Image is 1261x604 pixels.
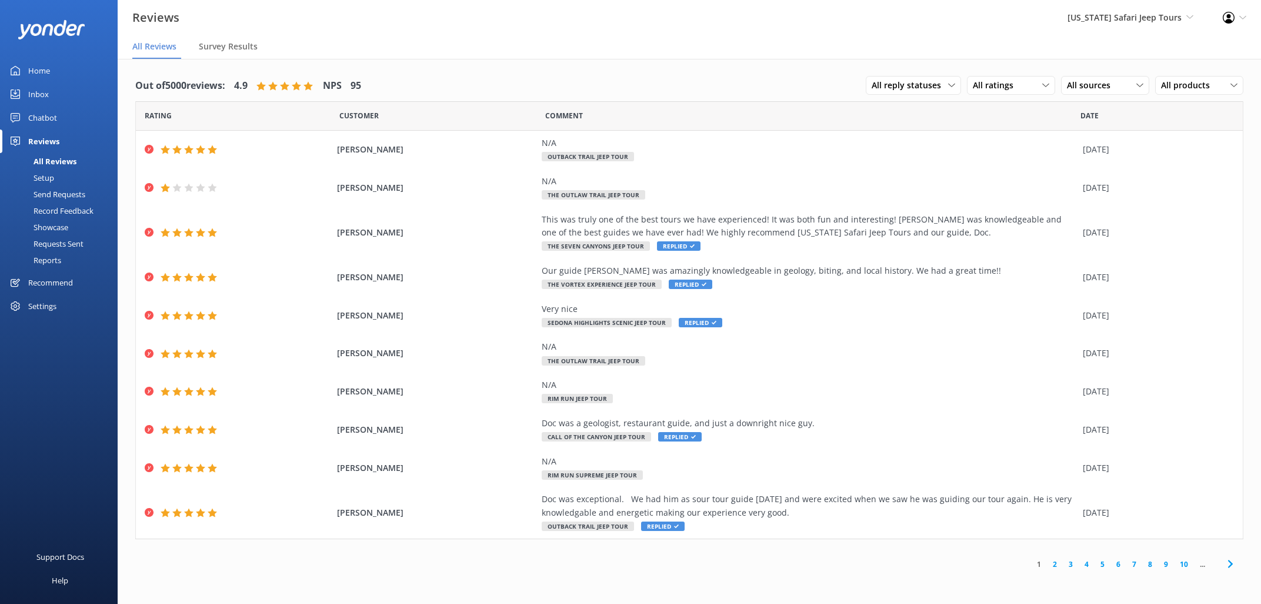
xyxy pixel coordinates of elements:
[28,106,57,130] div: Chatbot
[52,569,68,592] div: Help
[542,175,1077,188] div: N/A
[1158,559,1174,570] a: 9
[679,318,722,327] span: Replied
[7,219,68,235] div: Showcase
[542,190,645,200] span: The Outlaw Trail Jeep Tour
[542,280,662,289] span: The Vortex Experience Jeep Tour
[1067,79,1117,92] span: All sources
[542,356,645,366] span: The Outlaw Trail Jeep Tour
[7,203,118,219] a: Record Feedback
[658,432,702,442] span: Replied
[337,506,535,519] span: [PERSON_NAME]
[339,110,379,121] span: Date
[542,417,1077,430] div: Doc was a geologist, restaurant guide, and just a downright nice guy.
[28,130,59,153] div: Reviews
[1080,110,1099,121] span: Date
[641,522,685,531] span: Replied
[7,153,76,170] div: All Reviews
[337,347,535,360] span: [PERSON_NAME]
[337,423,535,436] span: [PERSON_NAME]
[1095,559,1110,570] a: 5
[1083,226,1228,239] div: [DATE]
[337,462,535,474] span: [PERSON_NAME]
[7,252,118,268] a: Reports
[234,78,248,94] h4: 4.9
[7,186,85,203] div: Send Requests
[323,78,342,94] h4: NPS
[7,170,54,186] div: Setup
[7,235,118,252] a: Requests Sent
[337,271,535,284] span: [PERSON_NAME]
[337,309,535,322] span: [PERSON_NAME]
[1063,559,1079,570] a: 3
[1142,559,1158,570] a: 8
[973,79,1020,92] span: All ratings
[7,186,118,203] a: Send Requests
[337,385,535,398] span: [PERSON_NAME]
[1083,423,1228,436] div: [DATE]
[7,252,61,268] div: Reports
[1083,309,1228,322] div: [DATE]
[1083,347,1228,360] div: [DATE]
[542,394,613,403] span: Rim Run Jeep Tour
[542,522,634,531] span: Outback Trail Jeep Tour
[542,264,1077,277] div: Our guide [PERSON_NAME] was amazingly knowledgeable in geology, biting, and local history. We had...
[542,379,1077,391] div: N/A
[1067,12,1182,23] span: [US_STATE] Safari Jeep Tours
[28,59,50,82] div: Home
[542,493,1077,519] div: Doc was exceptional. We had him as sour tour guide [DATE] and were excited when we saw he was gui...
[657,241,700,251] span: Replied
[1083,143,1228,156] div: [DATE]
[1083,462,1228,474] div: [DATE]
[7,219,118,235] a: Showcase
[1083,271,1228,284] div: [DATE]
[7,235,84,252] div: Requests Sent
[132,41,176,52] span: All Reviews
[28,294,56,318] div: Settings
[199,41,258,52] span: Survey Results
[1031,559,1047,570] a: 1
[36,545,84,569] div: Support Docs
[351,78,361,94] h4: 95
[337,181,535,194] span: [PERSON_NAME]
[337,143,535,156] span: [PERSON_NAME]
[1083,506,1228,519] div: [DATE]
[1047,559,1063,570] a: 2
[135,78,225,94] h4: Out of 5000 reviews:
[132,8,179,27] h3: Reviews
[1161,79,1217,92] span: All products
[872,79,948,92] span: All reply statuses
[545,110,583,121] span: Question
[1079,559,1095,570] a: 4
[145,110,172,121] span: Date
[542,470,643,480] span: Rim Run Supreme Jeep Tour
[1194,559,1211,570] span: ...
[28,271,73,294] div: Recommend
[337,226,535,239] span: [PERSON_NAME]
[542,432,651,442] span: Call of the Canyon Jeep Tour
[542,303,1077,316] div: Very nice
[669,280,712,289] span: Replied
[542,152,634,161] span: Outback Trail Jeep Tour
[7,170,118,186] a: Setup
[542,455,1077,468] div: N/A
[7,203,94,219] div: Record Feedback
[1126,559,1142,570] a: 7
[542,340,1077,353] div: N/A
[18,20,85,39] img: yonder-white-logo.png
[542,213,1077,240] div: This was truly one of the best tours we have experienced! It was both fun and interesting! [PERSO...
[1110,559,1126,570] a: 6
[1174,559,1194,570] a: 10
[542,137,1077,150] div: N/A
[1083,181,1228,194] div: [DATE]
[542,318,672,327] span: Sedona Highlights Scenic Jeep Tour
[542,241,650,251] span: The Seven Canyons Jeep Tour
[1083,385,1228,398] div: [DATE]
[7,153,118,170] a: All Reviews
[28,82,49,106] div: Inbox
